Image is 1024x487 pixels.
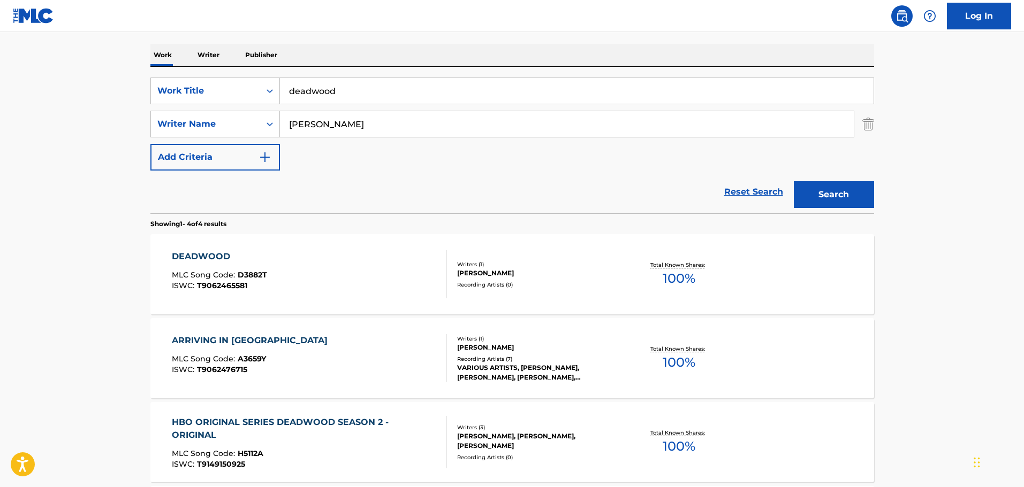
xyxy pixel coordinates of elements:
span: T9149150925 [197,459,245,469]
p: Publisher [242,44,280,66]
div: Help [919,5,940,27]
span: MLC Song Code : [172,449,238,458]
a: DEADWOODMLC Song Code:D3882TISWC:T9062465581Writers (1)[PERSON_NAME]Recording Artists (0)Total Kn... [150,234,874,314]
div: Recording Artists ( 0 ) [457,453,619,461]
a: Log In [947,3,1011,29]
a: Reset Search [719,180,788,204]
span: T9062476715 [197,365,247,374]
button: Add Criteria [150,144,280,171]
form: Search Form [150,78,874,213]
img: help [923,10,936,22]
span: A3659Y [238,354,266,364]
span: MLC Song Code : [172,354,238,364]
div: [PERSON_NAME] [457,343,619,352]
div: Writer Name [157,118,254,130]
div: Drag [974,446,980,478]
p: Total Known Shares: [650,429,708,437]
div: Recording Artists ( 0 ) [457,281,619,289]
p: Work [150,44,175,66]
div: DEADWOOD [172,250,267,263]
a: HBO ORIGINAL SERIES DEADWOOD SEASON 2 - ORIGINALMLC Song Code:H5112AISWC:T9149150925Writers (3)[P... [150,402,874,482]
span: ISWC : [172,365,197,374]
div: Recording Artists ( 7 ) [457,355,619,363]
img: Delete Criterion [862,111,874,137]
div: Work Title [157,84,254,97]
p: Writer [194,44,223,66]
div: Writers ( 1 ) [457,260,619,268]
div: VARIOUS ARTISTS, [PERSON_NAME], [PERSON_NAME], [PERSON_NAME], [PERSON_NAME] [457,363,619,382]
span: T9062465581 [197,281,247,290]
img: search [896,10,908,22]
span: 100 % [663,269,695,288]
img: 9d2ae6d4665cec9f34b9.svg [259,151,271,164]
span: D3882T [238,270,267,280]
p: Total Known Shares: [650,345,708,353]
div: [PERSON_NAME] [457,268,619,278]
span: 100 % [663,353,695,372]
iframe: Chat Widget [970,436,1024,487]
div: Writers ( 3 ) [457,423,619,431]
div: HBO ORIGINAL SERIES DEADWOOD SEASON 2 - ORIGINAL [172,416,438,442]
span: ISWC : [172,459,197,469]
div: Writers ( 1 ) [457,335,619,343]
a: ARRIVING IN [GEOGRAPHIC_DATA]MLC Song Code:A3659YISWC:T9062476715Writers (1)[PERSON_NAME]Recordin... [150,318,874,398]
a: Public Search [891,5,913,27]
div: ARRIVING IN [GEOGRAPHIC_DATA] [172,334,333,347]
span: 100 % [663,437,695,456]
span: MLC Song Code : [172,270,238,280]
img: MLC Logo [13,8,54,24]
p: Total Known Shares: [650,261,708,269]
div: [PERSON_NAME], [PERSON_NAME], [PERSON_NAME] [457,431,619,451]
button: Search [794,181,874,208]
p: Showing 1 - 4 of 4 results [150,219,226,229]
span: ISWC : [172,281,197,290]
span: H5112A [238,449,263,458]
